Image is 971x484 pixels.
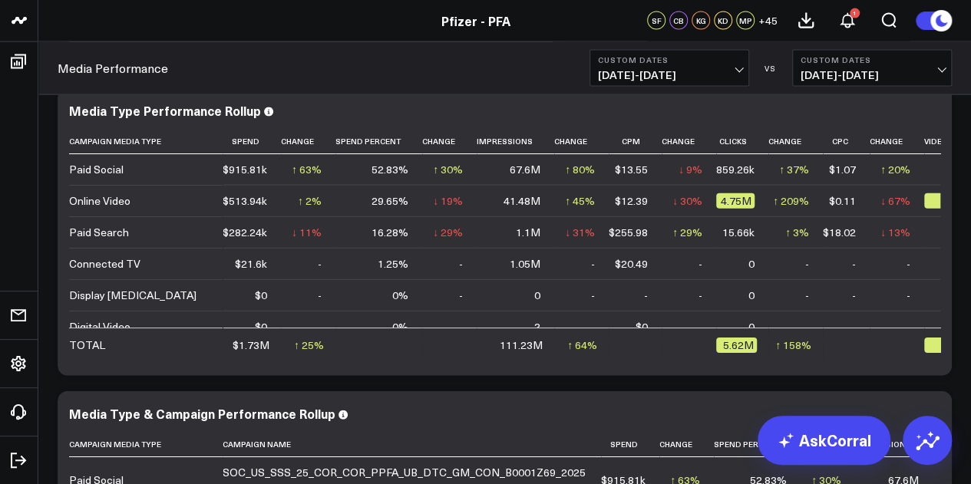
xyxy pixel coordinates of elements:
button: Custom Dates[DATE]-[DATE] [590,50,749,87]
th: Cpm [609,129,662,154]
div: ↓ 31% [565,225,595,240]
th: Campaign Media Type [69,432,223,457]
div: - [907,256,910,272]
th: Spend [601,432,659,457]
div: - [852,319,856,334]
div: ↑ 20% [880,162,910,177]
div: - [852,256,856,272]
div: - [318,319,322,334]
div: - [699,256,702,272]
div: ↑ 29% [672,225,702,240]
div: ↓ 29% [433,225,463,240]
th: Spend Percent [335,129,422,154]
div: $0 [255,319,267,334]
div: ↓ 30% [672,193,702,209]
div: ↑ 25% [294,337,324,353]
div: - [907,288,910,303]
div: Media Type & Campaign Performance Rollup [69,405,335,422]
div: ↑ 3% [785,225,809,240]
div: SF [647,12,665,30]
div: ↑ 64% [567,337,597,353]
div: 29.65% [372,193,408,209]
div: $255.98 [609,225,648,240]
div: ↓ 67% [880,193,910,209]
div: Media Type Performance Rollup [69,102,261,119]
div: 0 [534,288,540,303]
th: Change [870,129,924,154]
div: 0 [748,256,755,272]
th: Impressions [477,129,554,154]
th: Spend [223,129,281,154]
div: - [907,319,910,334]
div: ↑ 80% [565,162,595,177]
th: Cpc [823,129,870,154]
div: - [699,319,702,334]
div: Connected TV [69,256,140,272]
th: Campaign Media Type [69,129,223,154]
a: Pfizer - PFA [441,12,510,29]
button: Custom Dates[DATE]-[DATE] [792,50,952,87]
div: - [591,256,595,272]
a: Media Performance [58,60,168,77]
div: ↑ 30% [433,162,463,177]
div: ↓ 9% [679,162,702,177]
div: 111.23M [500,337,543,353]
div: 0 [748,319,755,334]
th: Clicks [716,129,768,154]
div: - [644,288,648,303]
div: - [318,288,322,303]
div: $0.11 [829,193,856,209]
div: $0 [255,288,267,303]
div: ↑ 63% [292,162,322,177]
div: CB [669,12,688,30]
div: 0% [392,288,408,303]
div: 1.25% [378,256,408,272]
div: - [459,288,463,303]
div: TOTAL [69,337,105,353]
div: 859.26k [716,162,755,177]
span: [DATE] - [DATE] [598,69,741,81]
div: ↑ 158% [775,337,811,353]
div: Digital Video [69,319,130,334]
th: Change [662,129,716,154]
th: Change [281,129,335,154]
div: 1 [850,8,860,18]
div: Paid Social [69,162,124,177]
div: 4.75M [716,193,755,209]
span: + 45 [758,15,778,26]
div: VS [757,64,784,73]
div: Paid Search [69,225,129,240]
div: - [459,319,463,334]
div: ↑ 209% [773,193,809,209]
div: ↓ 13% [880,225,910,240]
div: $21.6k [235,256,267,272]
div: 52.83% [372,162,408,177]
b: Custom Dates [801,55,943,64]
div: - [852,288,856,303]
div: ↑ 37% [779,162,809,177]
div: $1.73M [233,337,269,353]
div: 15.66k [722,225,755,240]
th: Change [659,432,714,457]
div: - [805,319,809,334]
div: Online Video [69,193,130,209]
div: $282.24k [223,225,267,240]
th: Change [768,129,823,154]
div: ↑ 45% [565,193,595,209]
div: $0 [636,319,648,334]
div: - [459,256,463,272]
div: ↓ 11% [292,225,322,240]
div: 2 [534,319,540,334]
div: MP [736,12,755,30]
div: $20.49 [615,256,648,272]
div: - [699,288,702,303]
div: - [805,256,809,272]
div: 16.28% [372,225,408,240]
div: KD [714,12,732,30]
div: ↑ 2% [298,193,322,209]
span: [DATE] - [DATE] [801,69,943,81]
b: Custom Dates [598,55,741,64]
button: +45 [758,12,778,30]
div: 5.62M [716,337,757,353]
div: $13.55 [615,162,648,177]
